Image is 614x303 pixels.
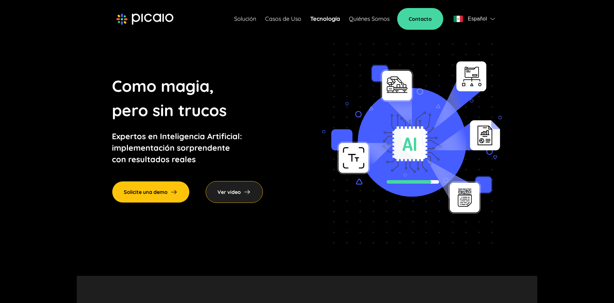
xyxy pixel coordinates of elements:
div: Ver video [206,181,263,203]
p: Expertos en Inteligencia Artificial: implementación sorprendente con resultados reales [112,131,263,165]
img: arrow-right [170,188,178,196]
a: Tecnología [310,14,340,23]
img: flag [490,18,495,20]
span: Español [468,14,487,23]
a: Casos de Uso [265,14,301,23]
a: Contacto [397,8,443,30]
img: flag [453,16,463,22]
img: arrow-right [243,188,251,196]
img: picaio-logo [116,13,173,25]
a: Solución [234,14,256,23]
a: Quiénes Somos [349,14,390,23]
a: Solicite una demo [112,181,190,203]
img: image [322,33,502,244]
button: flagEspañolflag [451,12,498,25]
p: Como magia, pero sin trucos [112,74,263,123]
